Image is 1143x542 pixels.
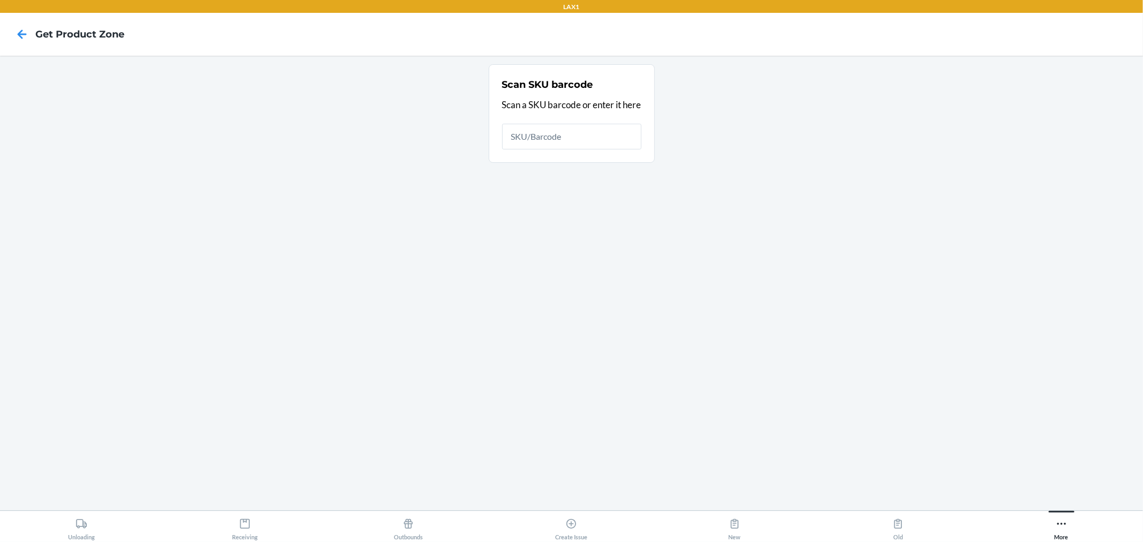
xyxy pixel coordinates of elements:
[729,514,741,540] div: New
[232,514,258,540] div: Receiving
[653,511,817,540] button: New
[502,98,641,112] p: Scan a SKU barcode or enter it here
[980,511,1143,540] button: More
[564,2,580,12] p: LAX1
[163,511,327,540] button: Receiving
[892,514,904,540] div: Old
[490,511,653,540] button: Create Issue
[502,78,593,92] h2: Scan SKU barcode
[502,124,641,149] input: SKU/Barcode
[555,514,587,540] div: Create Issue
[35,27,124,41] h4: Get Product Zone
[817,511,980,540] button: Old
[326,511,490,540] button: Outbounds
[394,514,423,540] div: Outbounds
[1055,514,1069,540] div: More
[68,514,95,540] div: Unloading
